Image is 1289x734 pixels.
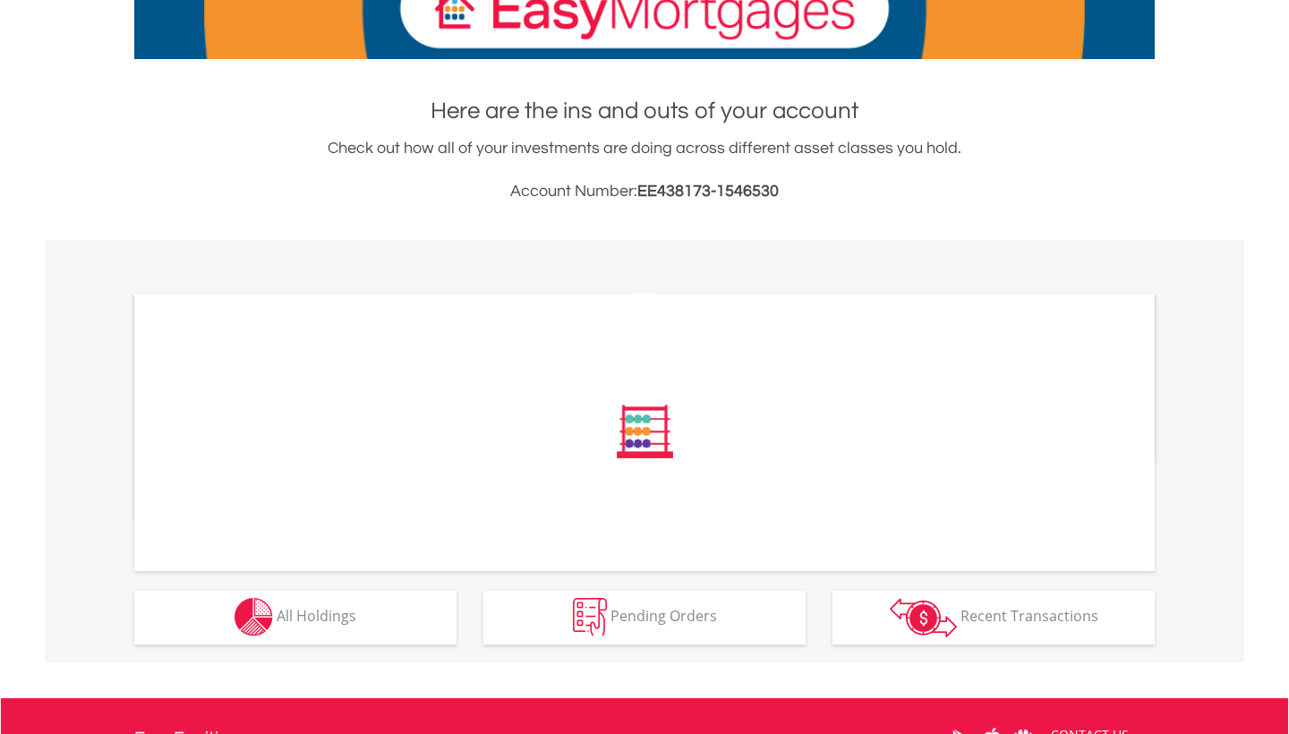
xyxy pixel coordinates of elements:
[832,591,1155,644] button: Recent Transactions
[134,591,457,644] button: All Holdings
[235,598,273,636] img: holdings-wht.png
[134,179,1155,204] h3: Account Number:
[637,183,779,200] span: EE438173-1546530
[960,606,1098,626] span: Recent Transactions
[573,598,607,636] img: pending_instructions-wht.png
[483,591,806,644] button: Pending Orders
[134,136,1155,204] div: Check out how all of your investments are doing across different asset classes you hold.
[277,606,356,626] span: All Holdings
[890,598,957,637] img: transactions-zar-wht.png
[610,606,717,626] span: Pending Orders
[134,95,1155,127] h1: Here are the ins and outs of your account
